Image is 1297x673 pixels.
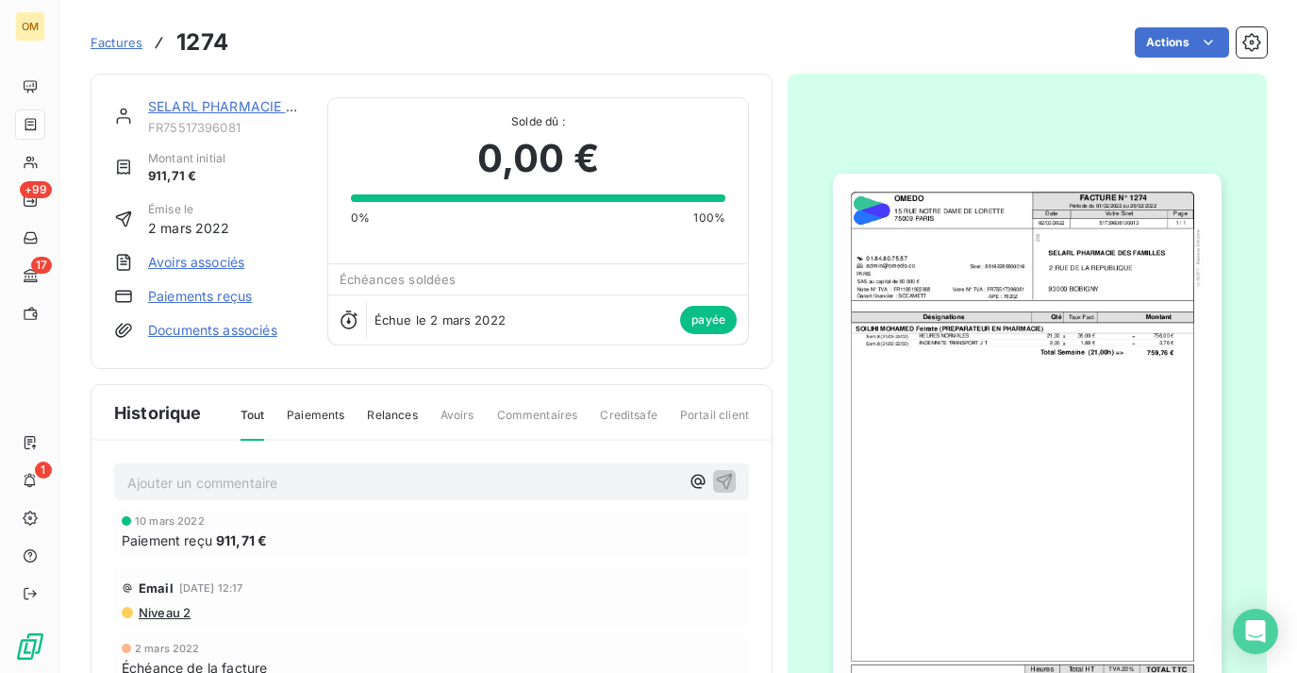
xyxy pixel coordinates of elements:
span: 0,00 € [477,130,599,187]
span: 17 [31,257,52,274]
span: Solde dû : [351,113,725,130]
span: 100% [693,210,725,227]
span: Email [139,580,174,596]
span: +99 [20,181,52,198]
span: 1 [35,462,52,479]
span: 2 mars 2022 [135,643,200,654]
span: Montant initial [148,150,225,167]
span: Relances [367,407,417,439]
span: Paiement reçu [122,530,212,550]
span: Paiements [287,407,344,439]
span: [DATE] 12:17 [179,582,243,594]
div: Open Intercom Messenger [1233,609,1278,654]
span: Creditsafe [600,407,657,439]
button: Actions [1135,27,1229,58]
a: SELARL PHARMACIE DES FAMILLES [148,98,379,114]
span: Tout [241,407,265,441]
span: 911,71 € [148,167,225,186]
span: Factures [91,35,142,50]
span: payée [680,306,737,334]
span: Émise le [148,201,230,218]
span: FR75517396081 [148,120,305,135]
span: Avoirs [441,407,474,439]
a: Avoirs associés [148,253,244,272]
span: Portail client [680,407,749,439]
span: 911,71 € [216,530,267,550]
a: Factures [91,33,142,52]
h3: 1274 [176,25,228,59]
span: Commentaires [497,407,578,439]
img: Logo LeanPay [15,631,45,662]
span: 2 mars 2022 [148,218,230,238]
span: Échéances soldées [340,272,457,287]
span: Historique [114,400,202,426]
div: OM [15,11,45,42]
span: Niveau 2 [137,605,191,620]
a: Paiements reçus [148,287,252,306]
a: Documents associés [148,321,277,340]
span: Échue le 2 mars 2022 [374,312,506,328]
span: 10 mars 2022 [135,515,205,527]
span: 0% [351,210,370,227]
